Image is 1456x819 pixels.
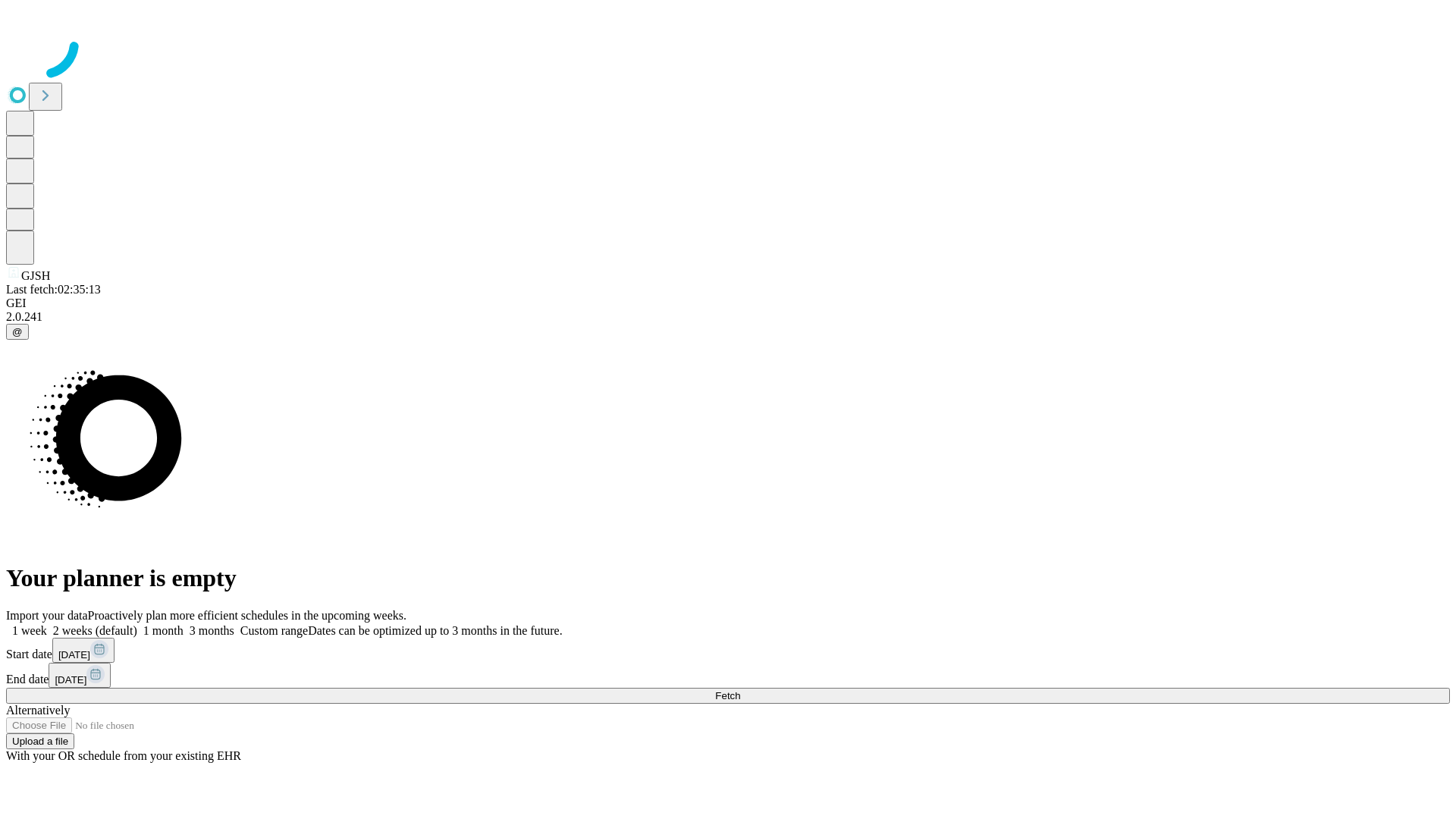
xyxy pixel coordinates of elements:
[12,624,47,637] span: 1 week
[240,624,308,637] span: Custom range
[6,733,74,749] button: Upload a file
[308,624,562,637] span: Dates can be optimized up to 3 months in the future.
[143,624,184,637] span: 1 month
[12,326,23,337] span: @
[6,704,70,717] span: Alternatively
[49,663,111,688] button: [DATE]
[6,310,1450,324] div: 2.0.241
[6,297,1450,310] div: GEI
[6,564,1450,592] h1: Your planner is empty
[6,609,88,622] span: Import your data
[52,638,115,663] button: [DATE]
[58,649,90,661] span: [DATE]
[6,283,101,296] span: Last fetch: 02:35:13
[190,624,234,637] span: 3 months
[21,269,50,282] span: GJSH
[6,749,241,762] span: With your OR schedule from your existing EHR
[6,663,1450,688] div: End date
[55,674,86,686] span: [DATE]
[6,324,29,340] button: @
[53,624,137,637] span: 2 weeks (default)
[6,688,1450,704] button: Fetch
[6,638,1450,663] div: Start date
[88,609,406,622] span: Proactively plan more efficient schedules in the upcoming weeks.
[715,690,740,701] span: Fetch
